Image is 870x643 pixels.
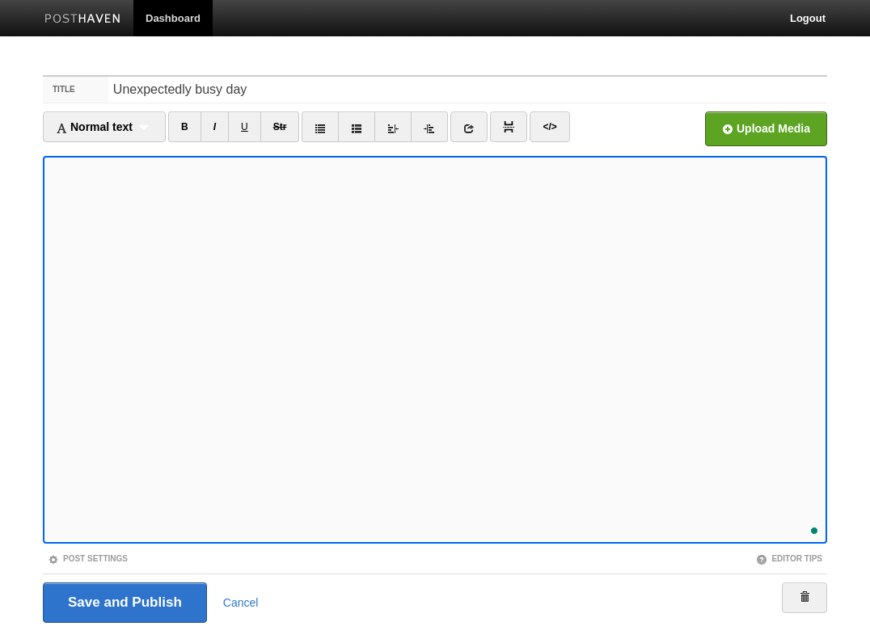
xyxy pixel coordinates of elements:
span: Normal text [56,120,133,133]
a: Cancel [223,596,259,609]
a: B [168,111,201,142]
a: Editor Tips [756,554,822,563]
a: </> [530,111,569,142]
img: Posthaven-bar [44,14,121,26]
label: Title [43,77,108,103]
a: Post Settings [48,554,128,563]
a: Str [260,111,300,142]
input: Save and Publish [43,582,207,623]
img: pagebreak-icon.png [503,121,514,132]
a: I [201,111,229,142]
a: U [228,111,261,142]
del: Str [273,121,287,132]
